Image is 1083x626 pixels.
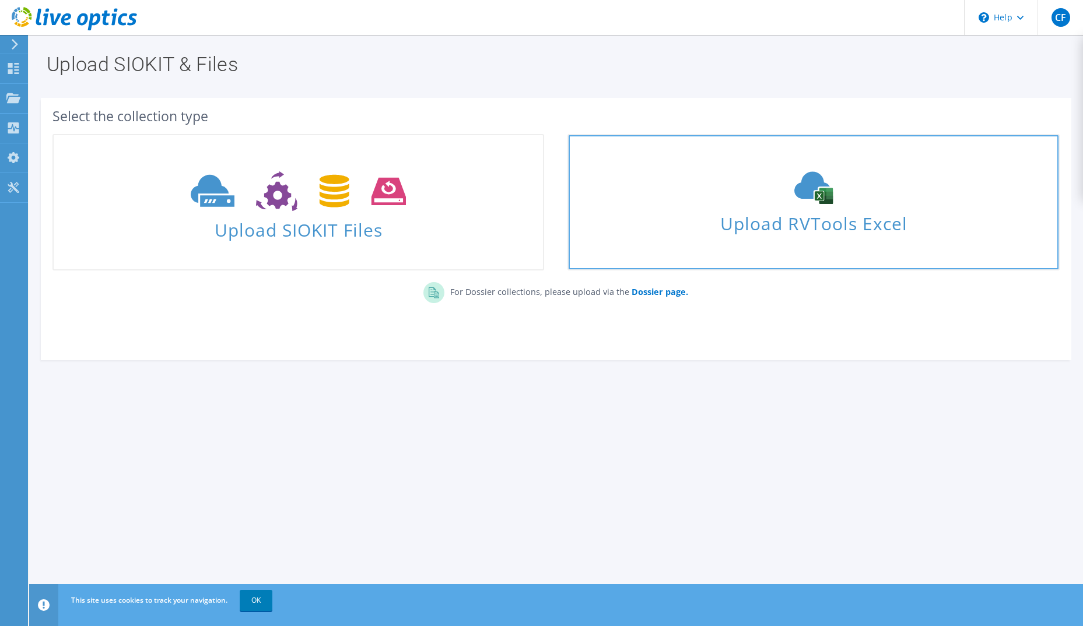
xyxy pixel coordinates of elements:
[52,134,544,270] a: Upload SIOKIT Files
[567,134,1059,270] a: Upload RVTools Excel
[54,214,543,239] span: Upload SIOKIT Files
[979,12,989,23] svg: \n
[632,286,688,297] b: Dossier page.
[71,595,227,605] span: This site uses cookies to track your navigation.
[569,208,1058,233] span: Upload RVTools Excel
[444,282,688,298] p: For Dossier collections, please upload via the
[52,110,1060,122] div: Select the collection type
[240,590,272,611] a: OK
[1052,8,1070,27] span: CF
[47,54,1060,74] h1: Upload SIOKIT & Files
[629,286,688,297] a: Dossier page.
